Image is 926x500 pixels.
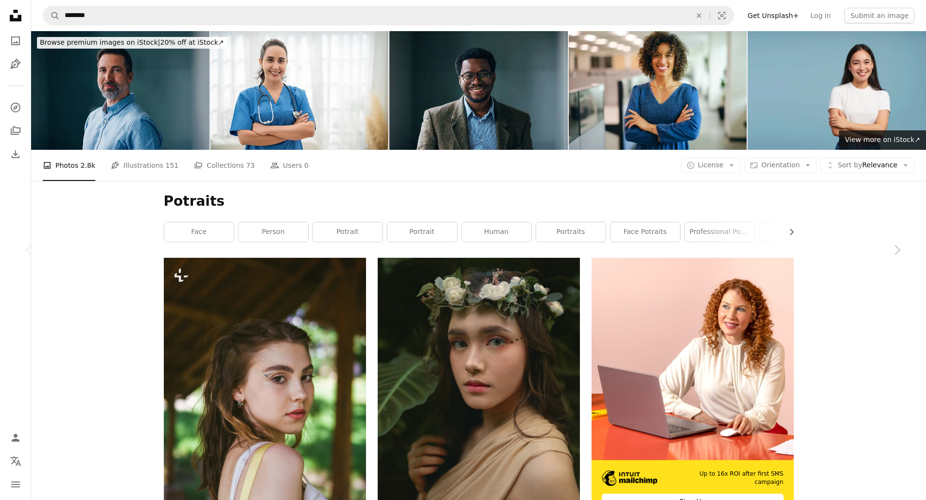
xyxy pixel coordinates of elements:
a: person [239,222,308,242]
img: file-1722962837469-d5d3a3dee0c7image [592,258,794,460]
button: Submit an image [844,8,914,23]
a: portrait [387,222,457,242]
span: Up to 16x ROI after first SMS campaign [672,470,784,486]
img: file-1690386555781-336d1949dad1image [602,470,658,486]
button: Language [6,451,25,471]
button: Visual search [710,6,734,25]
a: Collections [6,121,25,141]
img: Confident Businessman Smiling in a Casual Suit and Glasses Indoors [389,31,568,150]
h1: Potraits [164,193,794,210]
a: Collections 73 [194,150,255,181]
img: Smiling asian woman posing with crossed arms looking at camera on blue background [748,31,926,150]
a: professional potraits [685,222,754,242]
button: Clear [688,6,710,25]
button: Search Unsplash [43,6,60,25]
a: Explore [6,98,25,117]
a: Illustrations [6,54,25,74]
span: Browse premium images on iStock | [40,38,160,46]
a: Download History [6,144,25,164]
span: View more on iStock ↗ [845,136,920,143]
span: 151 [166,160,179,171]
a: potrait [313,222,383,242]
a: face potraits [611,222,680,242]
span: 73 [246,160,255,171]
span: 0 [304,160,309,171]
a: Illustrations 151 [111,150,178,181]
img: Portrait of a Woman in an Office [569,31,747,150]
a: Log in / Sign up [6,428,25,447]
a: face [164,222,234,242]
button: Orientation [744,158,817,173]
button: License [681,158,741,173]
a: Log in [804,8,837,23]
div: 20% off at iStock ↗ [37,37,227,49]
form: Find visuals sitewide [43,6,734,25]
a: woman in white floral headband [378,380,580,389]
button: Menu [6,475,25,494]
a: a young woman with a yellow purse on her shoulder [164,405,366,414]
a: human [462,222,531,242]
span: Relevance [838,161,897,170]
a: man [759,222,829,242]
a: Users 0 [270,150,309,181]
a: portraits [536,222,606,242]
span: Sort by [838,161,862,169]
a: Browse premium images on iStock|20% off at iStock↗ [31,31,233,54]
button: scroll list to the right [783,222,794,242]
img: Confident Mature Man Smiling in Professional Attire with a Calm Background [31,31,210,150]
img: Smiling healthcare professional in blue scrubs poses confidently in a bright, modern office setting [210,31,389,150]
span: License [698,161,724,169]
a: Photos [6,31,25,51]
button: Sort byRelevance [821,158,914,173]
a: View more on iStock↗ [839,130,926,150]
a: Next [868,203,926,297]
a: Get Unsplash+ [742,8,804,23]
span: Orientation [761,161,800,169]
